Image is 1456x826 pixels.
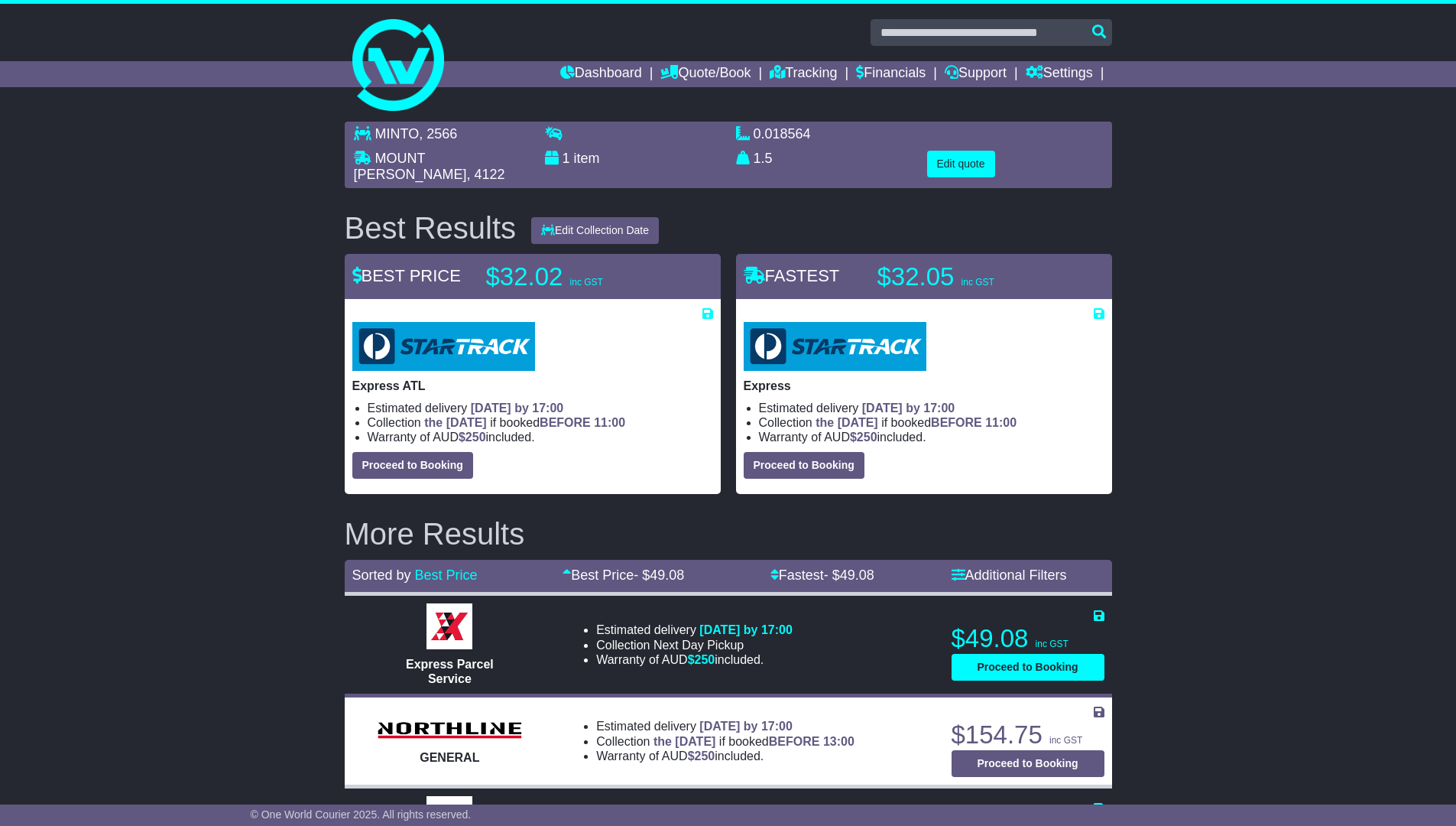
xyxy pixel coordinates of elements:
[952,654,1104,681] button: Proceed to Booking
[596,623,793,637] li: Estimated delivery
[596,638,793,652] li: Collection
[744,379,1104,393] p: Express
[816,416,877,429] span: the [DATE]
[695,750,715,763] span: 250
[759,401,1104,415] li: Estimated delivery
[345,517,1112,551] h2: More Results
[1036,639,1068,649] span: inc GST
[352,452,473,479] button: Proceed to Booking
[927,151,995,177] button: Edit quote
[459,431,486,444] span: $
[857,431,877,444] span: 250
[650,567,684,583] span: 49.08
[467,167,505,182] span: , 4122
[945,61,1007,87] a: Support
[563,567,684,583] a: Best Price- $49.08
[352,322,535,371] img: StarTrack: Express ATL
[823,735,854,748] span: 13:00
[952,750,1104,777] button: Proceed to Booking
[856,61,926,87] a: Financials
[419,126,457,141] span: , 2566
[952,720,1104,750] p: $154.75
[560,61,642,87] a: Dashboard
[660,61,751,87] a: Quote/Book
[354,151,467,183] span: MOUNT [PERSON_NAME]
[653,735,715,748] span: the [DATE]
[952,567,1067,583] a: Additional Filters
[770,61,837,87] a: Tracking
[759,415,1104,430] li: Collection
[415,567,478,583] a: Best Price
[406,658,494,685] span: Express Parcel Service
[770,567,874,583] a: Fastest- $49.08
[352,567,411,583] span: Sorted by
[486,262,677,292] p: $32.02
[574,151,600,166] span: item
[426,603,472,649] img: Border Express: Express Parcel Service
[368,401,713,415] li: Estimated delivery
[570,277,603,288] span: inc GST
[424,416,486,429] span: the [DATE]
[754,151,773,166] span: 1.5
[985,416,1017,429] span: 11:00
[368,415,713,430] li: Collection
[816,416,1017,429] span: if booked
[850,431,877,444] span: $
[540,416,591,429] span: BEFORE
[375,126,420,141] span: MINTO
[744,452,864,479] button: Proceed to Booking
[688,750,715,763] span: $
[695,653,715,666] span: 250
[754,126,811,141] span: 0.018564
[337,211,524,245] div: Best Results
[1049,735,1082,746] span: inc GST
[699,720,793,733] span: [DATE] by 17:00
[596,719,854,733] li: Estimated delivery
[368,430,713,444] li: Warranty of AUD included.
[352,379,713,393] p: Express ATL
[596,734,854,749] li: Collection
[420,751,479,764] span: GENERAL
[1026,61,1093,87] a: Settings
[961,277,994,288] span: inc GST
[688,653,715,666] span: $
[596,749,854,763] li: Warranty of AUD included.
[373,717,526,743] img: Northline Distribution: GENERAL
[424,416,625,429] span: if booked
[653,639,744,652] span: Next Day Pickup
[769,735,820,748] span: BEFORE
[877,262,1068,292] p: $32.05
[840,567,874,583] span: 49.08
[471,402,564,415] span: [DATE] by 17:00
[824,567,874,583] span: - $
[596,652,793,667] li: Warranty of AUD included.
[531,217,659,244] button: Edit Collection Date
[653,735,854,748] span: if booked
[634,567,684,583] span: - $
[699,623,793,636] span: [DATE] by 17:00
[465,431,486,444] span: 250
[862,402,955,415] span: [DATE] by 17:00
[952,623,1104,654] p: $49.08
[744,266,840,285] span: FASTEST
[759,430,1104,444] li: Warranty of AUD included.
[251,808,472,821] span: © One World Courier 2025. All rights reserved.
[352,266,461,285] span: BEST PRICE
[931,416,982,429] span: BEFORE
[744,322,926,371] img: StarTrack: Express
[563,151,570,166] span: 1
[594,416,625,429] span: 11:00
